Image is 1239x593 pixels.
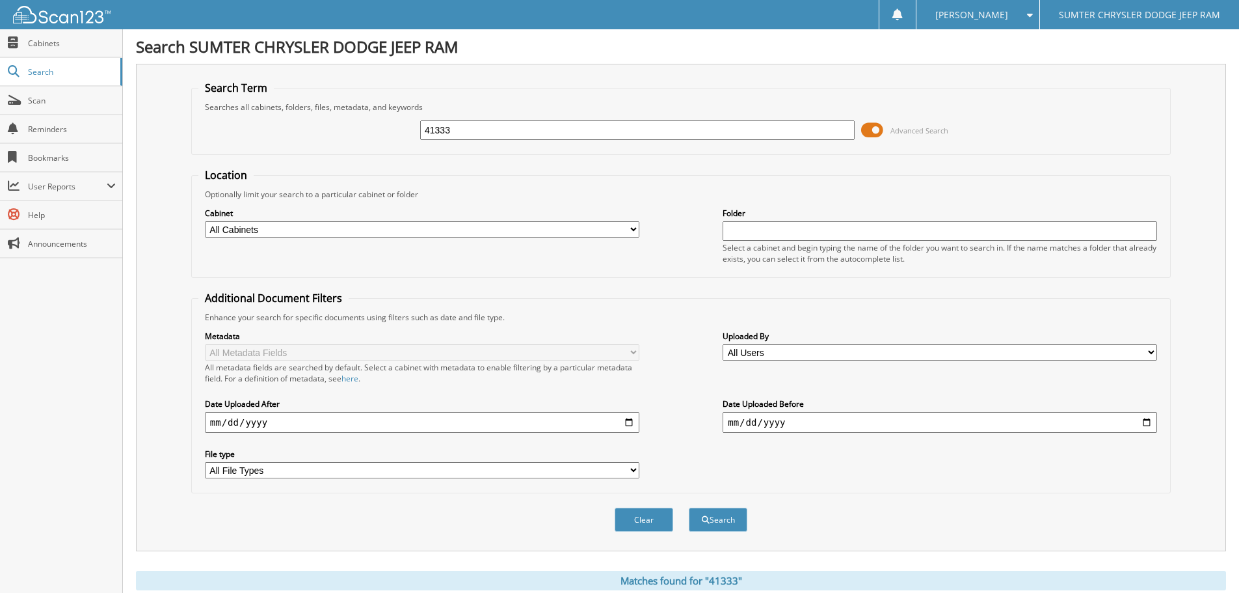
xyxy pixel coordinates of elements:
div: Optionally limit your search to a particular cabinet or folder [198,189,1164,200]
legend: Search Term [198,81,274,95]
span: [PERSON_NAME] [935,11,1008,19]
label: Cabinet [205,208,639,219]
a: here [341,373,358,384]
legend: Additional Document Filters [198,291,349,305]
label: Date Uploaded Before [723,398,1157,409]
input: start [205,412,639,433]
h1: Search SUMTER CHRYSLER DODGE JEEP RAM [136,36,1226,57]
span: Announcements [28,238,116,249]
label: Metadata [205,331,639,342]
button: Search [689,508,747,532]
span: User Reports [28,181,107,192]
span: Scan [28,95,116,106]
div: Select a cabinet and begin typing the name of the folder you want to search in. If the name match... [723,242,1157,264]
label: Folder [723,208,1157,219]
span: Help [28,210,116,221]
span: Cabinets [28,38,116,49]
label: Date Uploaded After [205,398,639,409]
label: File type [205,448,639,460]
img: scan123-logo-white.svg [13,6,111,23]
span: Reminders [28,124,116,135]
label: Uploaded By [723,331,1157,342]
span: Advanced Search [890,126,948,135]
span: Search [28,66,114,77]
button: Clear [615,508,673,532]
div: Enhance your search for specific documents using filters such as date and file type. [198,312,1164,323]
input: end [723,412,1157,433]
div: Searches all cabinets, folders, files, metadata, and keywords [198,102,1164,113]
span: SUMTER CHRYSLER DODGE JEEP RAM [1059,11,1220,19]
legend: Location [198,168,254,182]
div: All metadata fields are searched by default. Select a cabinet with metadata to enable filtering b... [205,362,639,384]
span: Bookmarks [28,152,116,163]
div: Matches found for "41333" [136,571,1226,590]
